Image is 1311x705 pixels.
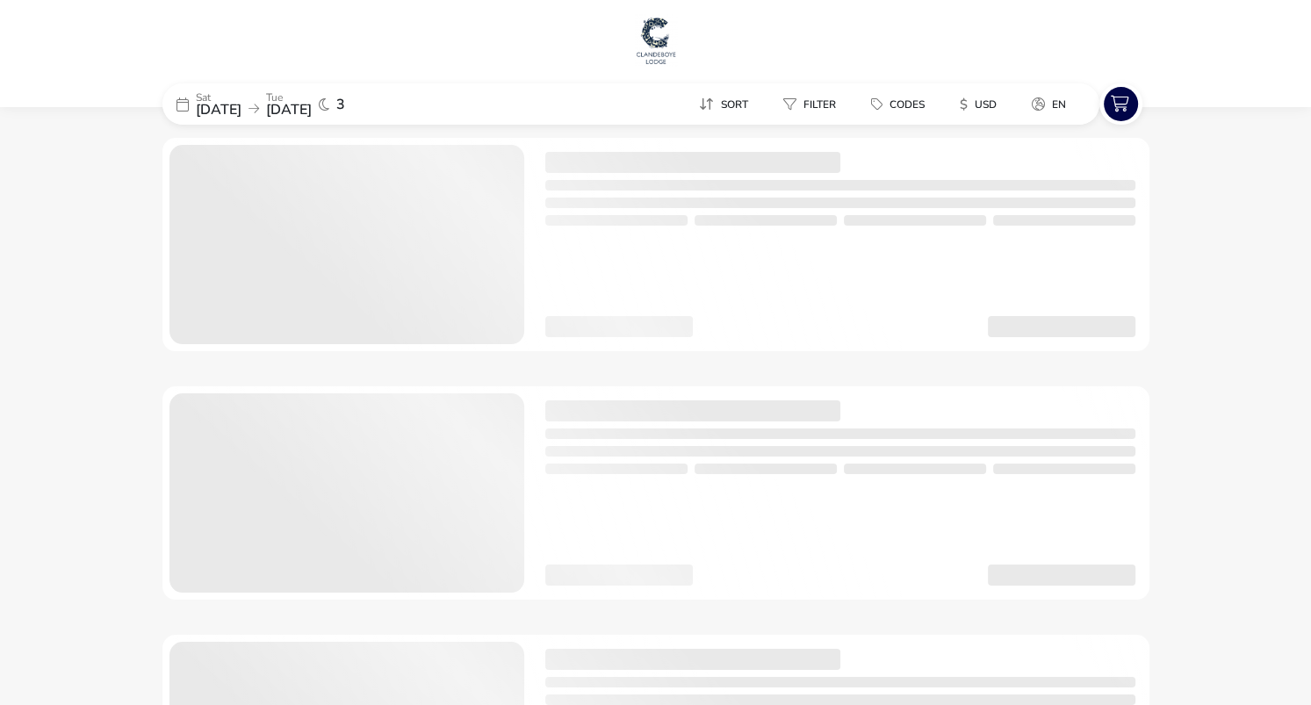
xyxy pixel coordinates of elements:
span: 3 [336,97,345,112]
span: [DATE] [196,100,241,119]
naf-pibe-menu-bar-item: Codes [857,91,946,117]
i: $ [960,96,968,113]
button: Filter [769,91,850,117]
img: Main Website [634,14,678,67]
naf-pibe-menu-bar-item: Sort [685,91,769,117]
p: Sat [196,92,241,103]
button: en [1018,91,1080,117]
p: Tue [266,92,312,103]
span: Filter [803,97,836,112]
span: Sort [721,97,748,112]
button: Sort [685,91,762,117]
div: Sat[DATE]Tue[DATE]3 [162,83,426,125]
naf-pibe-menu-bar-item: Filter [769,91,857,117]
naf-pibe-menu-bar-item: en [1018,91,1087,117]
span: en [1052,97,1066,112]
span: Codes [890,97,925,112]
button: Codes [857,91,939,117]
span: [DATE] [266,100,312,119]
naf-pibe-menu-bar-item: $USD [946,91,1018,117]
button: $USD [946,91,1011,117]
span: USD [975,97,997,112]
